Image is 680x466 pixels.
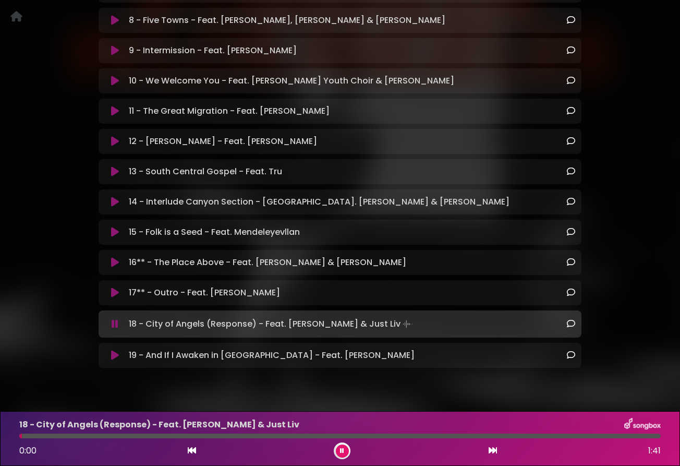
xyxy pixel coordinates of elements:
p: 16** - The Place Above - Feat. [PERSON_NAME] & [PERSON_NAME] [129,256,406,269]
img: waveform4.gif [400,317,415,331]
p: 18 - City of Angels (Response) - Feat. [PERSON_NAME] & Just Liv [129,317,415,331]
p: 11 - The Great Migration - Feat. [PERSON_NAME] [129,105,330,117]
p: 13 - South Central Gospel - Feat. Tru [129,165,282,178]
p: 19 - And If I Awaken in [GEOGRAPHIC_DATA] - Feat. [PERSON_NAME] [129,349,415,362]
p: 10 - We Welcome You - Feat. [PERSON_NAME] Youth Choir & [PERSON_NAME] [129,75,454,87]
p: 8 - Five Towns - Feat. [PERSON_NAME], [PERSON_NAME] & [PERSON_NAME] [129,14,445,27]
p: 9 - Intermission - Feat. [PERSON_NAME] [129,44,297,57]
p: 15 - Folk is a Seed - Feat. Mendeleyevllan [129,226,300,238]
p: 12 - [PERSON_NAME] - Feat. [PERSON_NAME] [129,135,317,148]
p: 17** - Outro - Feat. [PERSON_NAME] [129,286,280,299]
p: 14 - Interlude Canyon Section - [GEOGRAPHIC_DATA]. [PERSON_NAME] & [PERSON_NAME] [129,196,509,208]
